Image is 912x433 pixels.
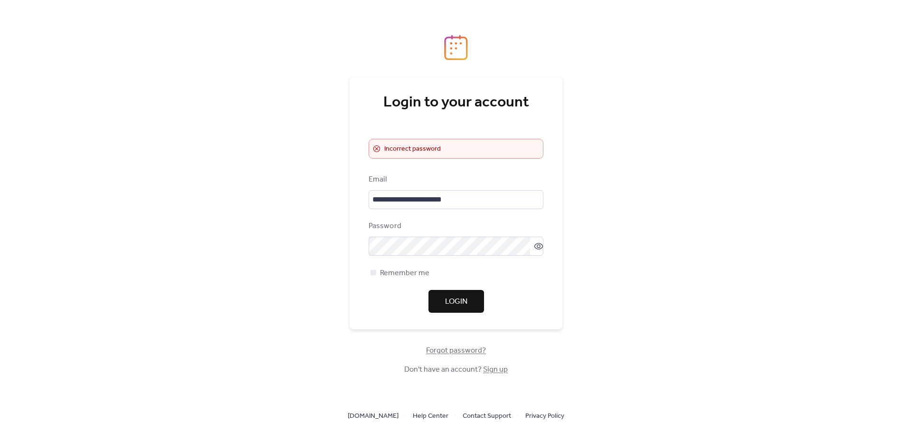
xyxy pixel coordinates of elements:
[404,364,508,375] span: Don't have an account?
[413,410,448,422] a: Help Center
[444,35,468,60] img: logo
[369,221,541,232] div: Password
[348,411,399,422] span: [DOMAIN_NAME]
[463,410,511,422] a: Contact Support
[426,345,486,356] span: Forgot password?
[426,348,486,353] a: Forgot password?
[428,290,484,313] button: Login
[384,144,441,155] span: Incorrect password
[525,410,564,422] a: Privacy Policy
[369,174,541,185] div: Email
[445,296,467,308] span: Login
[525,411,564,422] span: Privacy Policy
[348,410,399,422] a: [DOMAIN_NAME]
[369,93,543,112] div: Login to your account
[380,268,429,279] span: Remember me
[463,411,511,422] span: Contact Support
[483,362,508,377] a: Sign up
[413,411,448,422] span: Help Center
